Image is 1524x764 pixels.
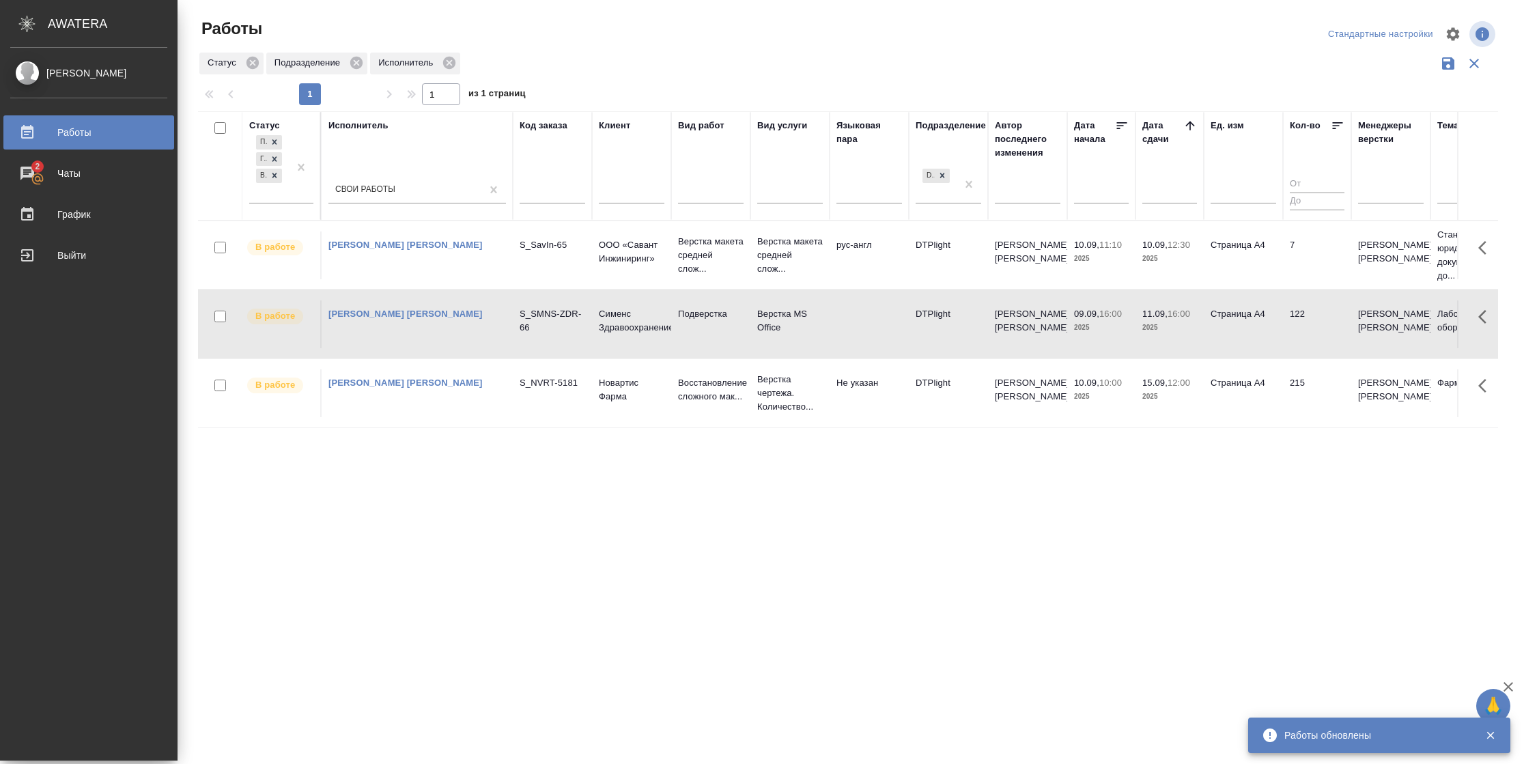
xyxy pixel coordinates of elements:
[10,122,167,143] div: Работы
[1283,300,1351,348] td: 122
[1074,321,1129,335] p: 2025
[1099,309,1122,319] p: 16:00
[1482,692,1505,720] span: 🙏
[1470,300,1503,333] button: Здесь прячутся важные кнопки
[328,309,483,319] a: [PERSON_NAME] [PERSON_NAME]
[249,119,280,132] div: Статус
[599,119,630,132] div: Клиент
[1074,309,1099,319] p: 09.09,
[520,119,567,132] div: Код заказа
[3,197,174,231] a: График
[328,240,483,250] a: [PERSON_NAME] [PERSON_NAME]
[335,184,395,196] div: Свои работы
[1142,378,1168,388] p: 15.09,
[48,10,178,38] div: AWATERA
[1211,119,1244,132] div: Ед. изм
[1283,369,1351,417] td: 215
[10,204,167,225] div: График
[988,300,1067,348] td: [PERSON_NAME] [PERSON_NAME]
[678,307,744,321] p: Подверстка
[256,135,267,150] div: Подбор
[599,307,664,335] p: Сименс Здравоохранение
[1437,228,1503,283] p: Стандартные юридические документы, до...
[1204,231,1283,279] td: Страница А4
[599,376,664,404] p: Новартис Фарма
[3,238,174,272] a: Выйти
[246,376,313,395] div: Исполнитель выполняет работу
[10,245,167,266] div: Выйти
[1290,193,1344,210] input: До
[1283,231,1351,279] td: 7
[909,369,988,417] td: DTPlight
[266,53,367,74] div: Подразделение
[757,119,808,132] div: Вид услуги
[1142,321,1197,335] p: 2025
[3,115,174,150] a: Работы
[830,231,909,279] td: рус-англ
[1142,390,1197,404] p: 2025
[1461,51,1487,76] button: Сбросить фильтры
[1437,119,1478,132] div: Тематика
[922,169,935,183] div: DTPlight
[255,378,295,392] p: В работе
[378,56,438,70] p: Исполнитель
[909,231,988,279] td: DTPlight
[1204,369,1283,417] td: Страница А4
[520,376,585,390] div: S_NVRT-5181
[916,119,986,132] div: Подразделение
[274,56,345,70] p: Подразделение
[255,151,283,168] div: Подбор, Готов к работе, В работе
[1476,729,1504,741] button: Закрыть
[1074,252,1129,266] p: 2025
[255,309,295,323] p: В работе
[1435,51,1461,76] button: Сохранить фильтры
[255,134,283,151] div: Подбор, Готов к работе, В работе
[27,160,48,173] span: 2
[256,152,267,167] div: Готов к работе
[1074,240,1099,250] p: 10.09,
[198,18,262,40] span: Работы
[246,307,313,326] div: Исполнитель выполняет работу
[757,307,823,335] p: Верстка MS Office
[757,373,823,414] p: Верстка чертежа. Количество...
[757,235,823,276] p: Верстка макета средней слож...
[1437,307,1503,335] p: Лабораторное оборудование
[1168,378,1190,388] p: 12:00
[1074,390,1129,404] p: 2025
[678,376,744,404] p: Восстановление сложного мак...
[921,167,951,184] div: DTPlight
[1074,119,1115,146] div: Дата начала
[1358,307,1424,335] p: [PERSON_NAME], [PERSON_NAME]
[678,235,744,276] p: Верстка макета средней слож...
[1142,240,1168,250] p: 10.09,
[1476,689,1510,723] button: 🙏
[3,156,174,190] a: 2Чаты
[1469,21,1498,47] span: Посмотреть информацию
[1099,240,1122,250] p: 11:10
[10,163,167,184] div: Чаты
[520,307,585,335] div: S_SMNS-ZDR-66
[255,167,283,184] div: Подбор, Готов к работе, В работе
[1142,309,1168,319] p: 11.09,
[1142,119,1183,146] div: Дата сдачи
[1290,176,1344,193] input: От
[1325,24,1437,45] div: split button
[909,300,988,348] td: DTPlight
[988,369,1067,417] td: [PERSON_NAME] [PERSON_NAME]
[995,119,1060,160] div: Автор последнего изменения
[370,53,460,74] div: Исполнитель
[1142,252,1197,266] p: 2025
[328,119,389,132] div: Исполнитель
[1168,240,1190,250] p: 12:30
[1204,300,1283,348] td: Страница А4
[836,119,902,146] div: Языковая пара
[1284,728,1465,742] div: Работы обновлены
[520,238,585,252] div: S_SavIn-65
[678,119,724,132] div: Вид работ
[1074,378,1099,388] p: 10.09,
[1168,309,1190,319] p: 16:00
[1099,378,1122,388] p: 10:00
[1358,238,1424,266] p: [PERSON_NAME] [PERSON_NAME]
[1290,119,1321,132] div: Кол-во
[1470,231,1503,264] button: Здесь прячутся важные кнопки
